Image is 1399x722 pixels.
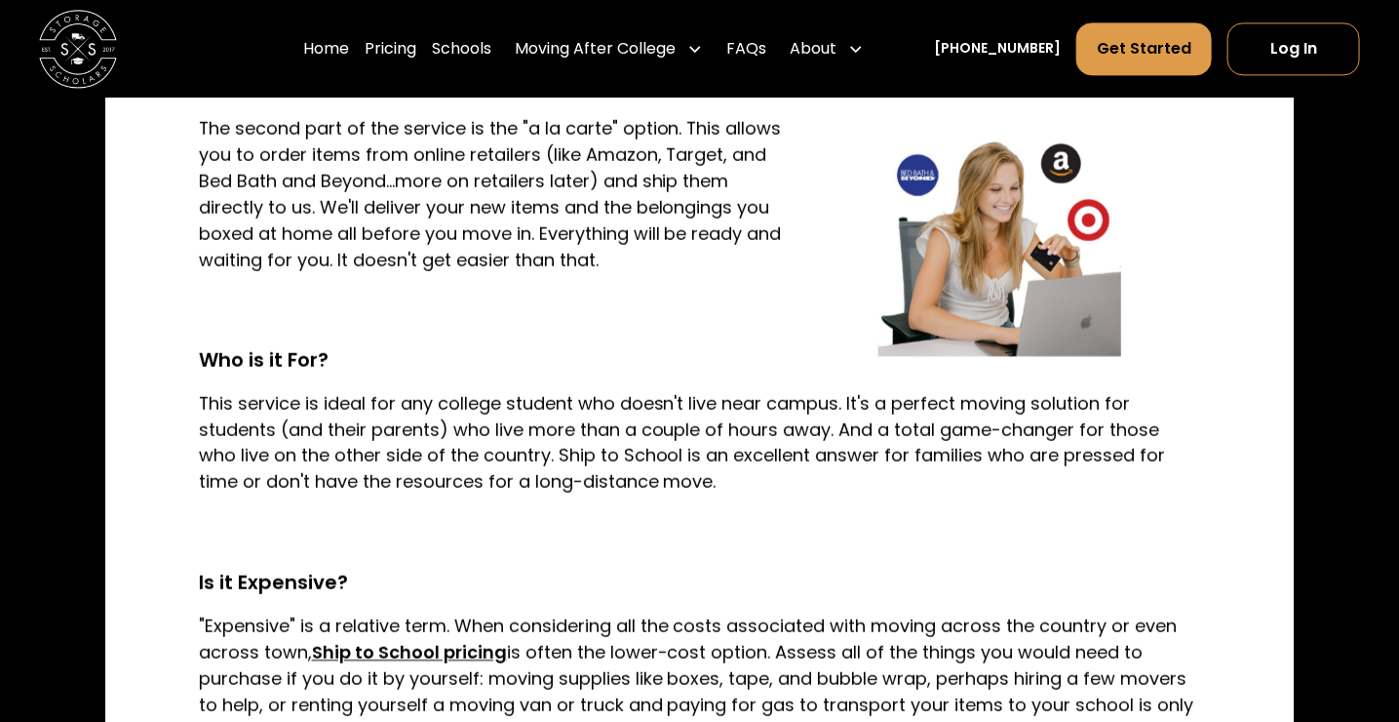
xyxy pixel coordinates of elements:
[199,115,1201,273] p: The second part of the service is the "a la carte" option. This allows you to order items from on...
[934,38,1061,59] a: [PHONE_NUMBER]
[726,21,766,76] a: FAQs
[507,21,711,76] div: Moving After College
[432,21,491,76] a: Schools
[199,390,1201,496] p: This service is ideal for any college student who doesn't live near campus. It's a perfect moving...
[365,21,416,76] a: Pricing
[1076,22,1212,75] a: Get Started
[312,640,507,664] a: Ship to School pricing
[199,345,329,373] strong: Who is it For?
[782,21,872,76] div: About
[790,37,836,60] div: About
[199,297,1201,323] p: ‍
[515,37,676,60] div: Moving After College
[199,569,348,596] strong: Is it Expensive?
[39,10,117,88] img: Storage Scholars main logo
[1227,22,1360,75] a: Log In
[303,21,349,76] a: Home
